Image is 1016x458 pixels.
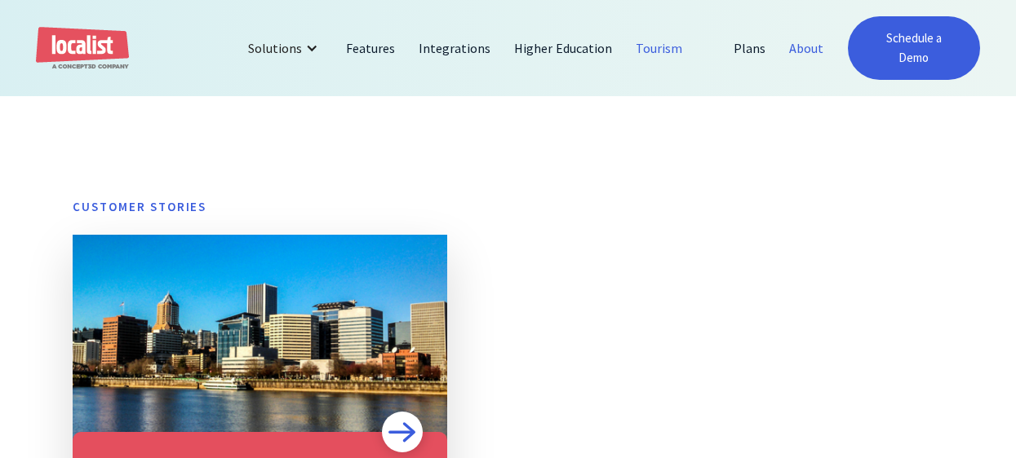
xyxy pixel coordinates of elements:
[778,29,836,68] a: About
[407,29,503,68] a: Integrations
[624,29,694,68] a: Tourism
[236,29,335,68] div: Solutions
[503,29,624,68] a: Higher Education
[722,29,778,68] a: Plans
[248,38,302,58] div: Solutions
[848,16,979,80] a: Schedule a Demo
[335,29,407,68] a: Features
[36,27,129,70] a: home
[73,198,943,217] h6: CUstomer stories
